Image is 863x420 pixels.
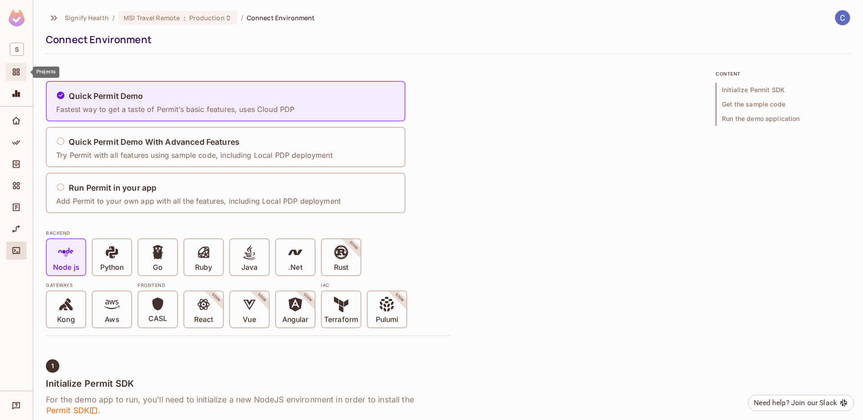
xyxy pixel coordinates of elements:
p: Java [241,263,258,272]
span: SOON [199,280,234,315]
p: .Net [288,263,302,272]
div: Projects [6,63,27,81]
div: Need help? Join our Slack [754,398,837,408]
span: Permit SDK [46,405,98,416]
p: Kong [57,315,75,324]
h5: Quick Permit Demo With Advanced Features [69,138,240,147]
span: : [183,14,186,22]
p: Add Permit to your own app with all the features, including Local PDP deployment [56,196,341,206]
p: Fastest way to get a taste of Permit’s basic features, uses Cloud PDP [56,104,294,114]
span: SOON [336,228,371,263]
span: the active workspace [65,13,109,22]
div: BACKEND [46,229,450,237]
div: IAC [321,281,407,289]
p: Python [100,263,124,272]
p: Vue [243,315,256,324]
p: Angular [282,315,309,324]
p: React [194,315,213,324]
span: Production [189,13,224,22]
span: 1 [51,362,54,370]
div: Connect [6,241,27,259]
div: Gateways [46,281,132,289]
div: Monitoring [6,85,27,103]
div: Connect Environment [46,33,846,46]
p: CASL [148,314,167,323]
h4: Initialize Permit SDK [46,378,450,389]
span: MSI Travel Remote [124,13,180,22]
h5: Run Permit in your app [69,183,156,192]
span: Initialize Permit SDK [716,83,850,97]
span: SOON [382,280,417,315]
div: Policy [6,134,27,152]
div: Projects [33,67,59,78]
div: Elements [6,177,27,195]
p: Try Permit with all features using sample code, including Local PDP deployment [56,150,333,160]
img: SReyMgAAAABJRU5ErkJggg== [9,10,25,27]
span: SOON [245,280,280,315]
div: Frontend [138,281,316,289]
span: Run the demo application [716,112,850,126]
h6: For the demo app to run, you’ll need to initialize a new NodeJS environment in order to install t... [46,394,450,416]
div: Workspace: Signify Health [6,39,27,59]
li: / [241,13,243,22]
span: Connect Environment [247,13,315,22]
p: content [716,70,850,77]
div: Audit Log [6,198,27,216]
div: Directory [6,155,27,173]
p: Ruby [195,263,212,272]
p: Terraform [324,315,358,324]
div: URL Mapping [6,220,27,238]
p: Node js [53,263,79,272]
li: / [112,13,115,22]
div: Home [6,112,27,130]
span: S [10,43,24,56]
span: Get the sample code [716,97,850,112]
span: SOON [290,280,325,315]
img: Chick Leiby [835,10,850,25]
p: Pulumi [376,315,398,324]
p: Aws [105,315,119,324]
p: Rust [334,263,348,272]
p: Go [153,263,163,272]
div: Help & Updates [6,397,27,415]
h5: Quick Permit Demo [69,92,143,101]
